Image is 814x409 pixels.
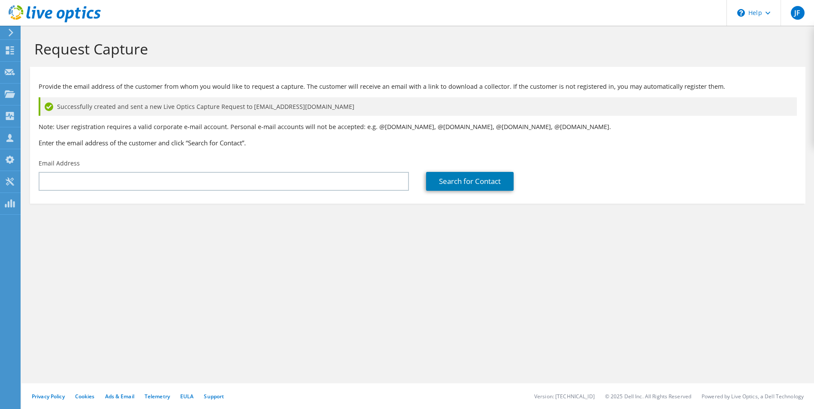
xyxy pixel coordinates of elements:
[75,393,95,400] a: Cookies
[145,393,170,400] a: Telemetry
[534,393,595,400] li: Version: [TECHNICAL_ID]
[605,393,691,400] li: © 2025 Dell Inc. All Rights Reserved
[702,393,804,400] li: Powered by Live Optics, a Dell Technology
[57,102,354,111] span: Successfully created and sent a new Live Optics Capture Request to [EMAIL_ADDRESS][DOMAIN_NAME]
[737,9,745,17] svg: \n
[39,138,797,147] h3: Enter the email address of the customer and click “Search for Contact”.
[32,393,65,400] a: Privacy Policy
[180,393,194,400] a: EULA
[204,393,224,400] a: Support
[39,82,797,91] p: Provide the email address of the customer from whom you would like to request a capture. The cust...
[791,6,805,20] span: JF
[34,40,797,58] h1: Request Capture
[39,122,797,132] p: Note: User registration requires a valid corporate e-mail account. Personal e-mail accounts will ...
[426,172,514,191] a: Search for Contact
[105,393,134,400] a: Ads & Email
[39,159,80,168] label: Email Address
